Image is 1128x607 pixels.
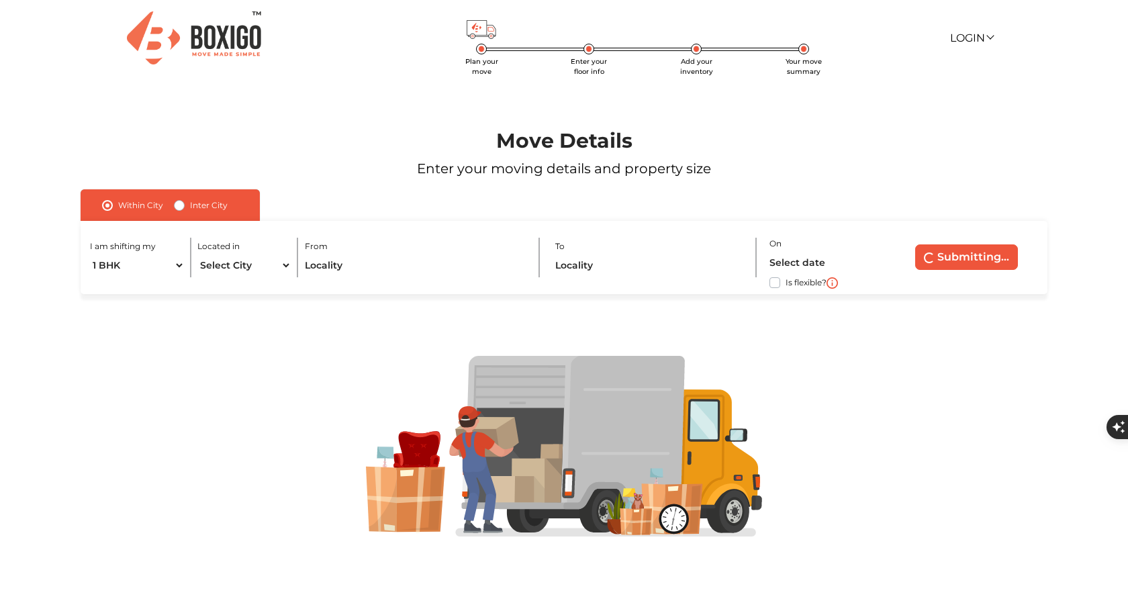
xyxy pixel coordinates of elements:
[45,129,1083,153] h1: Move Details
[118,197,163,214] label: Within City
[555,254,745,277] input: Locality
[305,240,328,252] label: From
[465,57,498,76] span: Plan your move
[950,32,993,44] a: Login
[571,57,607,76] span: Enter your floor info
[305,254,526,277] input: Locality
[127,11,261,64] img: Boxigo
[915,244,1018,270] button: Submitting...
[197,240,240,252] label: Located in
[680,57,713,76] span: Add your inventory
[786,57,822,76] span: Your move summary
[45,158,1083,179] p: Enter your moving details and property size
[786,275,827,289] label: Is flexible?
[769,251,881,275] input: Select date
[827,277,838,289] img: i
[190,197,228,214] label: Inter City
[555,240,565,252] label: To
[90,240,156,252] label: I am shifting my
[769,238,782,250] label: On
